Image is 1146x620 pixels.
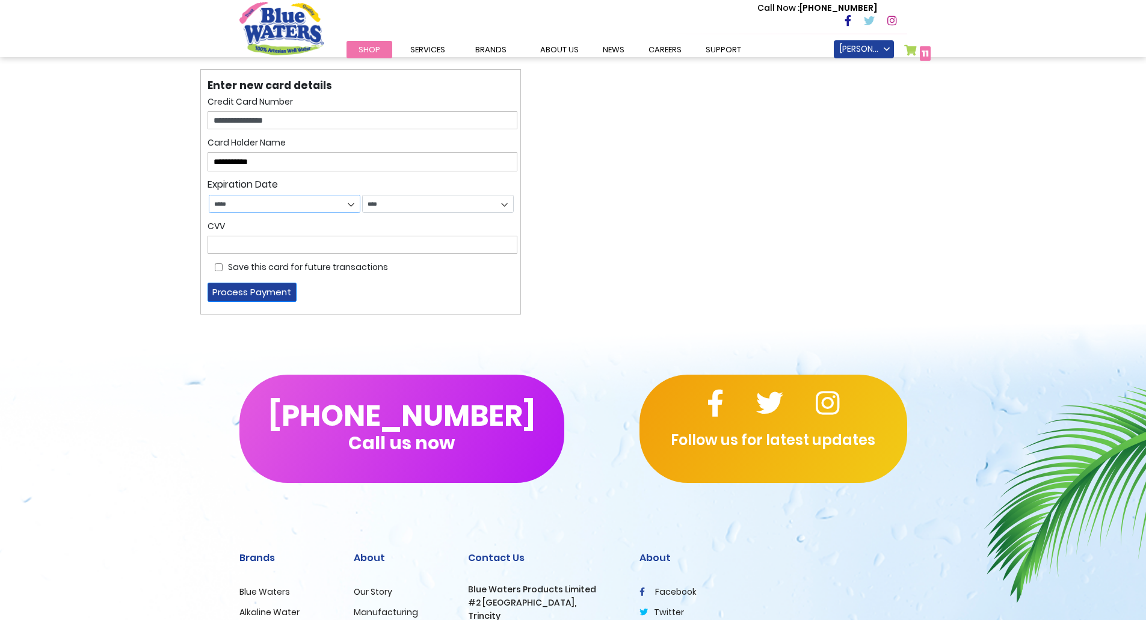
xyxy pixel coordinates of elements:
h3: Blue Waters Products Limited [468,585,621,595]
a: support [694,41,753,58]
span: Call Now : [757,2,799,14]
label: Credit Card Number [208,96,293,108]
span: Brands [475,44,507,55]
button: [PHONE_NUMBER]Call us now [239,375,564,483]
a: store logo [239,2,324,55]
a: [PERSON_NAME] [834,40,894,58]
label: CVV [208,220,225,233]
a: careers [636,41,694,58]
a: facebook [639,586,697,598]
a: about us [528,41,591,58]
a: News [591,41,636,58]
label: Card Holder Name [208,137,286,149]
h2: About [639,552,907,563]
span: Services [410,44,445,55]
h2: Contact Us [468,552,621,563]
a: Alkaline Water [239,606,300,618]
span: 11 [922,48,929,60]
a: 11 [904,45,931,62]
p: Follow us for latest updates [639,429,907,451]
b: Enter new card details [208,78,332,93]
span: Shop [359,44,380,55]
a: Blue Waters [239,586,290,598]
a: twitter [639,606,684,618]
p: [PHONE_NUMBER] [757,2,877,14]
label: Expiration Date [208,177,278,192]
h2: About [354,552,450,563]
h2: Brands [239,552,336,563]
span: Call us now [348,440,455,446]
a: Our Story [354,586,392,598]
button: Process Payment [208,283,297,302]
label: Save this card for future transactions [228,261,388,274]
h3: #2 [GEOGRAPHIC_DATA], [468,598,621,608]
